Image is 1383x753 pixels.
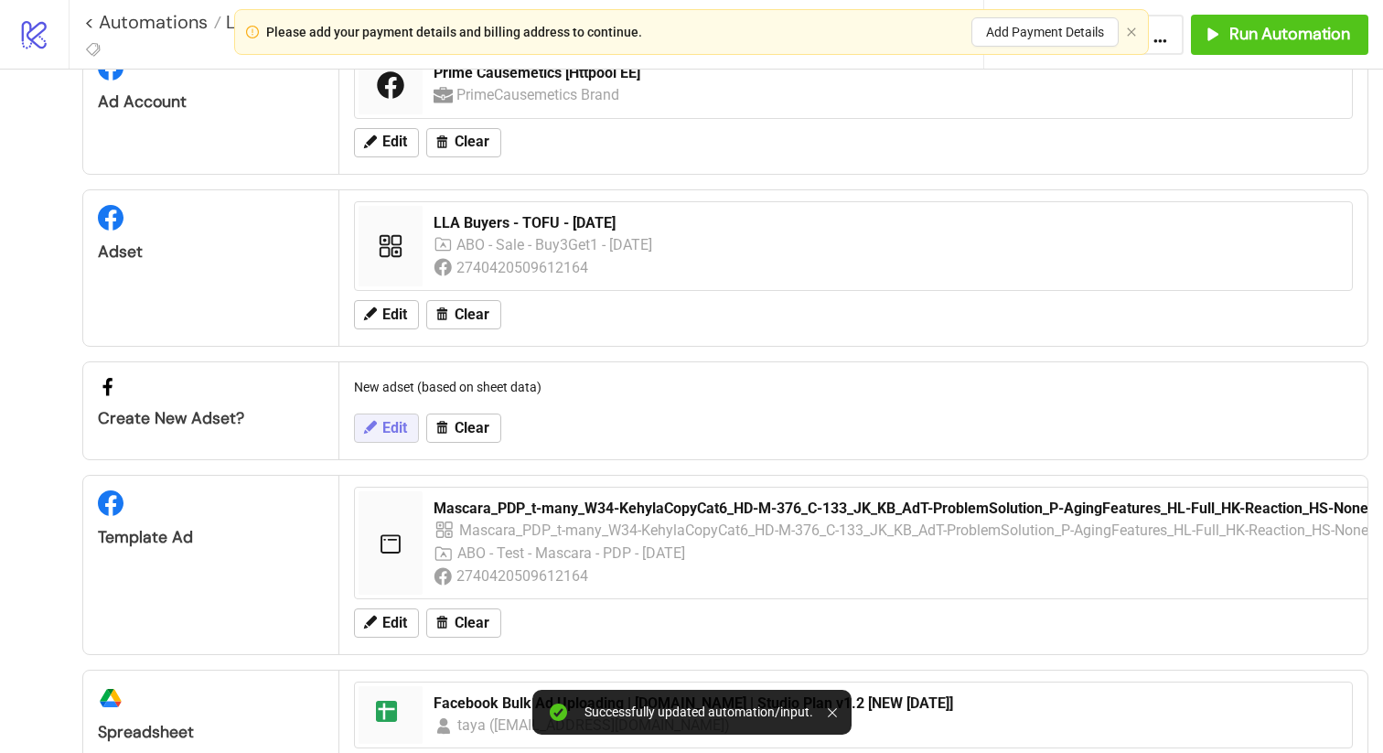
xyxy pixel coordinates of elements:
button: Clear [426,300,501,329]
span: Launch [221,10,287,34]
span: Add Payment Details [986,25,1104,39]
span: Run Automation [1229,24,1350,45]
div: 2740420509612164 [456,256,591,279]
span: Clear [455,134,489,150]
div: taya ([EMAIL_ADDRESS][DOMAIN_NAME]) [457,714,732,737]
div: Adset [98,242,324,263]
div: Facebook Bulk Ad Uploading | [DOMAIN_NAME] | Studio Plan v1.2 [NEW [DATE]] [434,694,1341,714]
button: Edit [354,128,419,157]
button: Edit [354,300,419,329]
div: Please add your payment details and billing address to continue. [266,22,642,42]
span: Edit [382,307,407,323]
button: Edit [354,608,419,638]
span: Edit [382,420,407,436]
div: New adset (based on sheet data) [347,370,1360,404]
div: Prime Causemetics [Httpool EE] [434,63,1341,83]
button: Clear [426,128,501,157]
button: Clear [426,608,501,638]
span: Edit [382,615,407,631]
div: 2740420509612164 [456,565,591,587]
span: exclamation-circle [246,26,259,38]
div: LLA Buyers - TOFU - [DATE] [434,213,1341,233]
button: Run Automation [1191,15,1368,55]
a: Launch [221,13,301,31]
button: Edit [354,414,419,443]
div: Template Ad [98,527,324,548]
a: < Automations [84,13,221,31]
button: ... [1137,15,1184,55]
span: Clear [455,420,489,436]
div: Ad Account [98,91,324,113]
button: Add Payment Details [971,17,1119,47]
div: ABO - Test - Mascara - PDP - [DATE] [457,542,687,565]
div: ABO - Sale - Buy3Get1 - [DATE] [456,233,655,256]
button: close [1126,27,1137,38]
button: Clear [426,414,501,443]
div: Create new adset? [98,408,324,429]
div: Spreadsheet [98,722,324,743]
span: Clear [455,615,489,631]
span: Edit [382,134,407,150]
span: Clear [455,307,489,323]
div: PrimeCausemetics Brand [456,83,622,106]
div: Successfully updated automation/input. [584,705,813,720]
